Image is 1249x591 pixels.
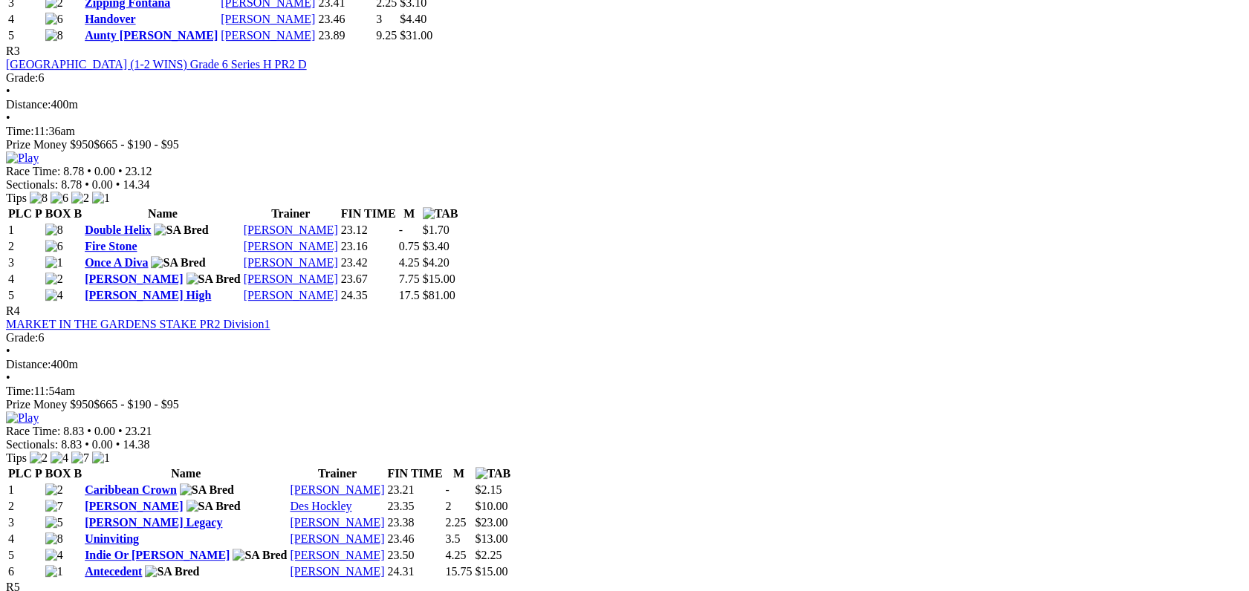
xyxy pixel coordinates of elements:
[85,565,142,578] a: Antecedent
[340,272,397,287] td: 23.67
[45,467,71,480] span: BOX
[6,358,51,370] span: Distance:
[340,239,397,254] td: 23.16
[74,207,82,220] span: B
[186,500,241,513] img: SA Bred
[85,500,183,512] a: [PERSON_NAME]
[6,331,1243,345] div: 6
[116,438,120,451] span: •
[387,532,444,546] td: 23.46
[45,272,63,286] img: 2
[151,256,205,270] img: SA Bred
[6,178,58,191] span: Sectionals:
[6,98,51,111] span: Distance:
[400,29,432,42] span: $31.00
[8,207,32,220] span: PLC
[423,223,450,236] span: $1.70
[387,483,444,497] td: 23.21
[145,565,199,578] img: SA Bred
[244,289,338,301] a: [PERSON_NAME]
[244,223,338,236] a: [PERSON_NAME]
[123,178,149,191] span: 14.34
[221,13,315,25] a: [PERSON_NAME]
[6,358,1243,371] div: 400m
[123,438,149,451] span: 14.38
[7,12,43,27] td: 4
[445,466,473,481] th: M
[6,45,20,57] span: R3
[6,451,27,464] span: Tips
[6,138,1243,151] div: Prize Money $950
[92,438,113,451] span: 0.00
[84,466,288,481] th: Name
[399,240,420,252] text: 0.75
[7,548,43,563] td: 5
[6,192,27,204] span: Tips
[94,165,115,177] span: 0.00
[387,466,444,481] th: FIN TIME
[45,565,63,578] img: 1
[87,425,91,437] span: •
[51,192,68,205] img: 6
[398,206,421,221] th: M
[85,223,151,236] a: Double Helix
[7,483,43,497] td: 1
[85,549,230,561] a: Indie Or [PERSON_NAME]
[423,289,455,301] span: $81.00
[94,425,115,437] span: 0.00
[446,516,467,529] text: 2.25
[8,467,32,480] span: PLC
[7,255,43,270] td: 3
[63,425,84,437] span: 8.83
[289,466,385,481] th: Trainer
[476,500,508,512] span: $10.00
[340,206,397,221] th: FIN TIME
[476,483,502,496] span: $2.15
[6,318,270,330] a: MARKET IN THE GARDENS STAKE PR2 Division1
[94,398,179,411] span: $665 - $190 - $95
[244,256,338,269] a: [PERSON_NAME]
[476,532,508,545] span: $13.00
[94,138,179,151] span: $665 - $190 - $95
[85,289,211,301] a: [PERSON_NAME] High
[400,13,426,25] span: $4.40
[154,223,208,237] img: SA Bred
[6,398,1243,411] div: Prize Money $950
[387,548,444,563] td: 23.50
[423,207,458,221] img: TAB
[446,549,467,561] text: 4.25
[85,240,137,252] a: Fire Stone
[186,272,241,286] img: SA Bred
[85,178,89,191] span: •
[87,165,91,177] span: •
[126,165,152,177] span: 23.12
[244,272,338,285] a: [PERSON_NAME]
[45,289,63,302] img: 4
[118,425,123,437] span: •
[221,29,315,42] a: [PERSON_NAME]
[317,28,374,43] td: 23.89
[290,549,384,561] a: [PERSON_NAME]
[6,71,1243,85] div: 6
[290,483,384,496] a: [PERSON_NAME]
[180,483,234,497] img: SA Bred
[387,499,444,514] td: 23.35
[446,532,461,545] text: 3.5
[45,13,63,26] img: 6
[290,516,384,529] a: [PERSON_NAME]
[340,223,397,238] td: 23.12
[7,564,43,579] td: 6
[116,178,120,191] span: •
[71,451,89,465] img: 7
[290,500,351,512] a: Des Hockley
[45,549,63,562] img: 4
[7,288,43,303] td: 5
[7,515,43,530] td: 3
[233,549,287,562] img: SA Bred
[71,192,89,205] img: 2
[85,438,89,451] span: •
[45,29,63,42] img: 8
[399,272,420,285] text: 7.75
[35,467,42,480] span: P
[6,331,39,344] span: Grade:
